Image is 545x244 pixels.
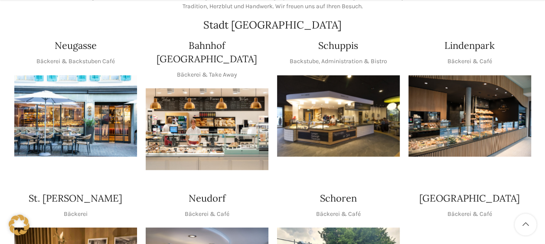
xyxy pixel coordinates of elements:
[36,57,115,66] p: Bäckerei & Backstuben Café
[29,192,122,205] h4: St. [PERSON_NAME]
[515,214,536,235] a: Scroll to top button
[290,57,387,66] p: Backstube, Administration & Bistro
[277,75,400,157] div: 1 / 1
[55,39,97,52] h4: Neugasse
[64,209,88,219] p: Bäckerei
[146,88,268,170] img: Bahnhof St. Gallen
[447,209,492,219] p: Bäckerei & Café
[408,75,531,157] img: 017-e1571925257345
[419,192,520,205] h4: [GEOGRAPHIC_DATA]
[14,75,137,157] img: Neugasse
[177,70,237,80] p: Bäckerei & Take Away
[318,39,358,52] h4: Schuppis
[447,57,492,66] p: Bäckerei & Café
[185,209,229,219] p: Bäckerei & Café
[408,75,531,157] div: 1 / 1
[277,75,400,157] img: 150130-Schwyter-013
[320,192,357,205] h4: Schoren
[14,20,531,30] h2: Stadt [GEOGRAPHIC_DATA]
[14,75,137,157] div: 1 / 1
[444,39,495,52] h4: Lindenpark
[146,88,268,170] div: 1 / 1
[189,192,225,205] h4: Neudorf
[146,39,268,66] h4: Bahnhof [GEOGRAPHIC_DATA]
[316,209,361,219] p: Bäckerei & Café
